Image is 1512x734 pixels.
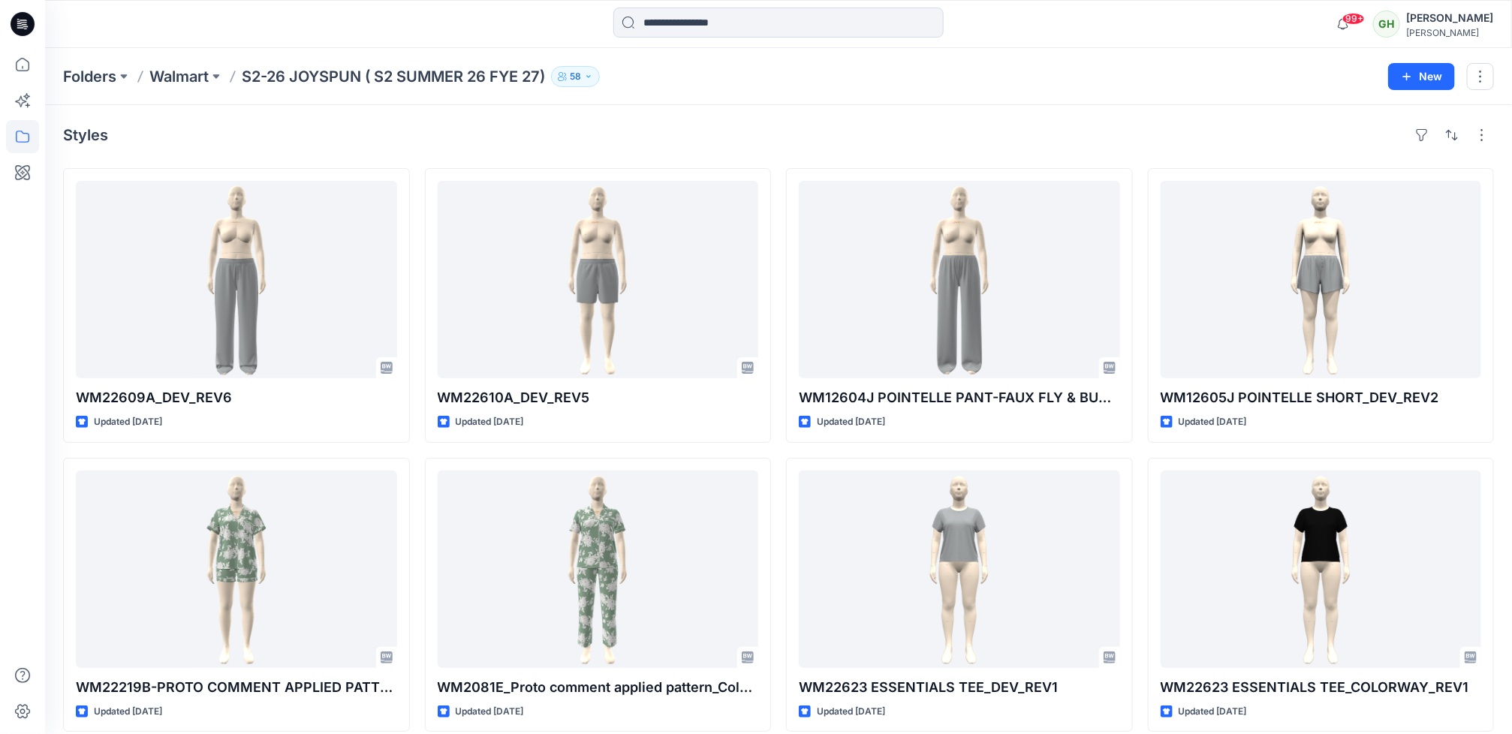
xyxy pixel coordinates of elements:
[799,387,1120,408] p: WM12604J POINTELLE PANT-FAUX FLY & BUTTONS + PICOT_REV2
[63,126,108,144] h4: Styles
[1161,181,1482,378] a: WM12605J POINTELLE SHORT_DEV_REV2
[1161,677,1482,698] p: WM22623 ESSENTIALS TEE_COLORWAY_REV1
[94,704,162,720] p: Updated [DATE]
[94,414,162,430] p: Updated [DATE]
[1179,414,1247,430] p: Updated [DATE]
[1342,13,1365,25] span: 99+
[438,181,759,378] a: WM22610A_DEV_REV5
[1388,63,1455,90] button: New
[799,677,1120,698] p: WM22623 ESSENTIALS TEE_DEV_REV1
[242,66,545,87] p: S2-26 JOYSPUN ( S2 SUMMER 26 FYE 27)
[1373,11,1400,38] div: GH
[799,181,1120,378] a: WM12604J POINTELLE PANT-FAUX FLY & BUTTONS + PICOT_REV2
[456,414,524,430] p: Updated [DATE]
[817,414,885,430] p: Updated [DATE]
[76,387,397,408] p: WM22609A_DEV_REV6
[570,68,581,85] p: 58
[76,471,397,668] a: WM22219B-PROTO COMMENT APPLIED PATTERN_COLORWAY_REV12
[1161,387,1482,408] p: WM12605J POINTELLE SHORT_DEV_REV2
[76,181,397,378] a: WM22609A_DEV_REV6
[1406,9,1493,27] div: [PERSON_NAME]
[799,471,1120,668] a: WM22623 ESSENTIALS TEE_DEV_REV1
[1179,704,1247,720] p: Updated [DATE]
[438,387,759,408] p: WM22610A_DEV_REV5
[149,66,209,87] a: Walmart
[1161,471,1482,668] a: WM22623 ESSENTIALS TEE_COLORWAY_REV1
[551,66,600,87] button: 58
[438,677,759,698] p: WM2081E_Proto comment applied pattern_Colorway_REV12
[438,471,759,668] a: WM2081E_Proto comment applied pattern_Colorway_REV12
[63,66,116,87] a: Folders
[456,704,524,720] p: Updated [DATE]
[817,704,885,720] p: Updated [DATE]
[76,677,397,698] p: WM22219B-PROTO COMMENT APPLIED PATTERN_COLORWAY_REV12
[1406,27,1493,38] div: [PERSON_NAME]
